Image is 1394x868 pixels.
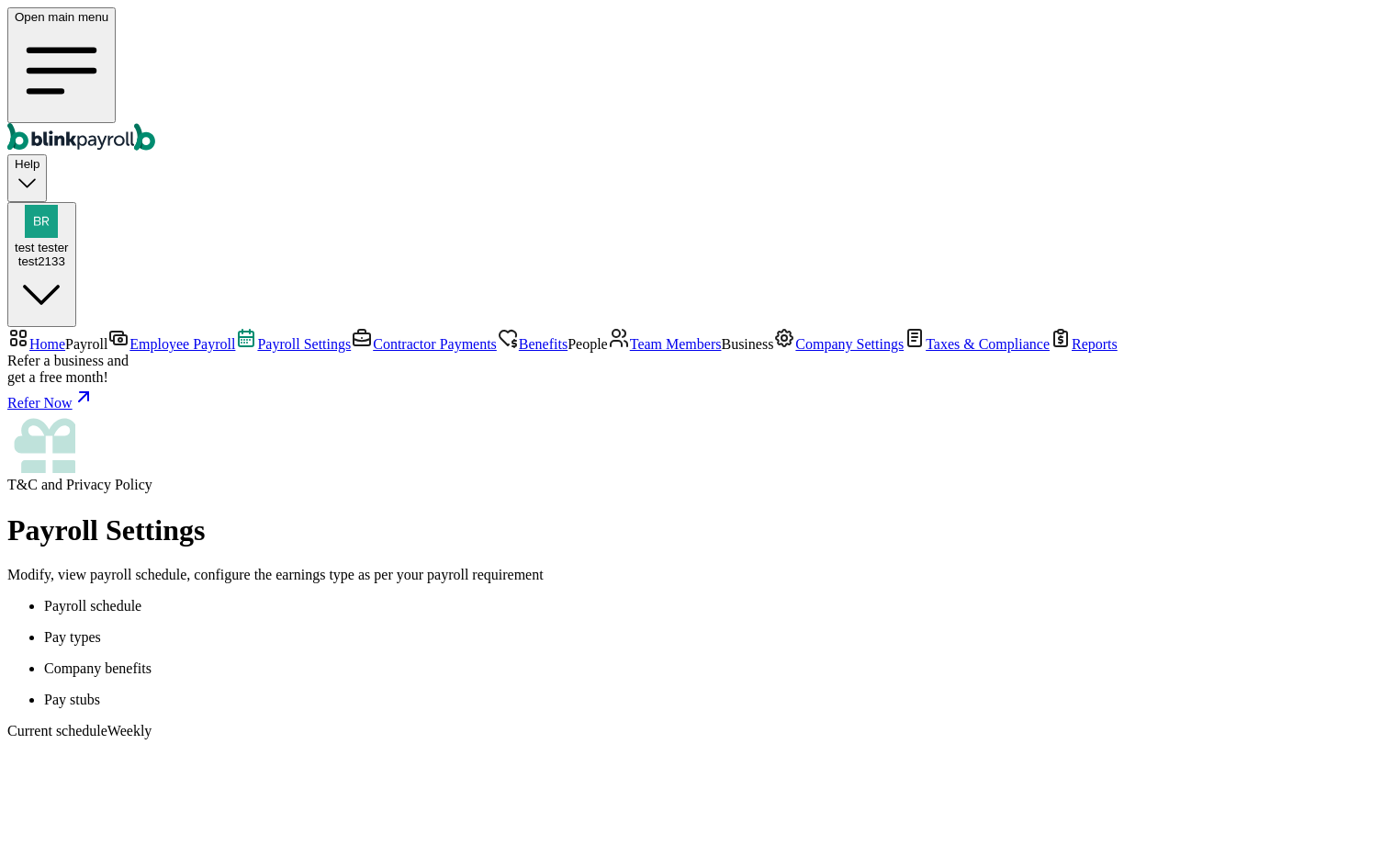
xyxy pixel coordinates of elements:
[107,723,152,738] span: Weekly
[107,336,235,352] a: Employee Payroll
[7,336,65,352] a: Home
[15,241,69,254] span: test tester
[351,336,497,352] a: Contractor Payments
[1088,670,1394,868] iframe: Chat Widget
[44,629,1387,646] p: Pay types
[15,254,69,268] div: test2133
[926,336,1050,352] span: Taxes & Compliance
[29,336,65,352] span: Home
[129,336,235,352] span: Employee Payroll
[1050,336,1118,352] a: Reports
[7,353,1387,386] div: Refer a business and get a free month!
[15,157,39,171] span: Help
[568,336,608,352] span: People
[7,567,1387,583] p: Modify, view payroll schedule, configure the earnings type as per your payroll requirement
[44,660,1387,677] p: Company benefits
[721,336,773,352] span: Business
[373,336,497,352] span: Contractor Payments
[235,336,351,352] a: Payroll Settings
[65,336,107,352] span: Payroll
[44,598,1387,614] p: Payroll schedule
[519,336,568,352] span: Benefits
[7,513,1387,547] h1: Payroll Settings
[7,386,1387,411] a: Refer Now
[257,336,351,352] span: Payroll Settings
[15,10,108,24] span: Open main menu
[44,692,1387,708] p: Pay stubs
[795,336,904,352] span: Company Settings
[7,154,47,201] button: Help
[7,7,116,123] button: Open main menu
[66,477,152,492] span: Privacy Policy
[904,336,1050,352] a: Taxes & Compliance
[7,477,152,492] span: and
[7,477,38,492] span: T&C
[7,7,1387,154] nav: Global
[773,336,904,352] a: Company Settings
[7,723,1387,739] p: Current schedule
[1072,336,1118,352] span: Reports
[7,202,76,328] button: test testertest2133
[497,336,568,352] a: Benefits
[7,327,1387,493] nav: Sidebar
[608,336,722,352] a: Team Members
[630,336,722,352] span: Team Members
